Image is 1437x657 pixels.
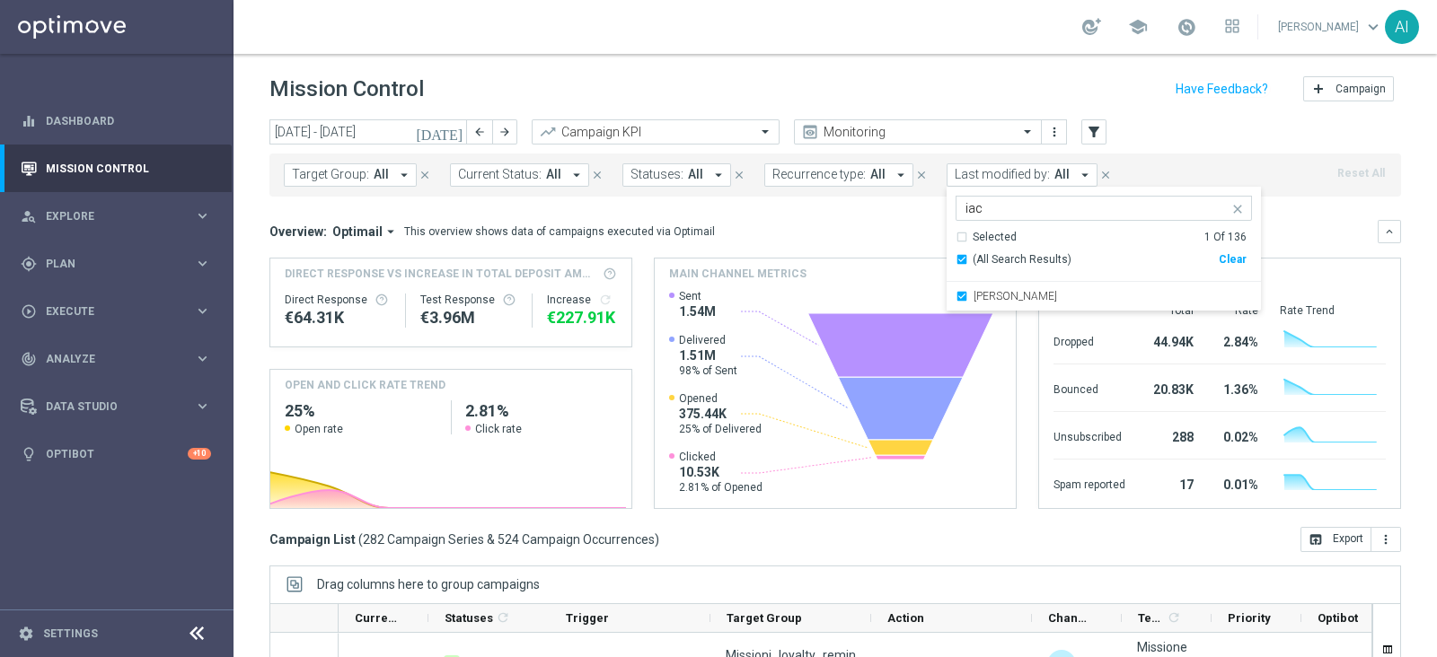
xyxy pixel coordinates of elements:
[317,577,540,591] span: Drag columns here to group campaigns
[569,167,585,183] i: arrow_drop_down
[20,209,212,223] button: person_search Explore keyboard_arrow_right
[1215,421,1258,450] div: 0.02%
[21,430,211,477] div: Optibot
[801,123,819,141] i: preview
[1215,326,1258,355] div: 2.84%
[420,293,518,307] div: Test Response
[43,628,98,639] a: Settings
[630,167,683,182] span: Statuses:
[1311,82,1326,96] i: add
[731,165,747,185] button: close
[496,610,510,625] i: refresh
[710,167,727,183] i: arrow_drop_down
[269,119,467,145] input: Select date range
[547,307,617,328] div: €227,911
[974,291,1057,302] label: [PERSON_NAME]
[956,282,1252,311] div: Antonio Iacovone
[589,165,605,185] button: close
[285,266,597,282] span: Direct Response VS Increase In Total Deposit Amount
[1280,303,1386,318] div: Rate Trend
[669,266,807,282] h4: Main channel metrics
[1336,83,1386,95] span: Campaign
[727,611,802,625] span: Target Group
[1054,326,1125,355] div: Dropped
[284,163,417,187] button: Target Group: All arrow_drop_down
[46,97,211,145] a: Dashboard
[679,391,762,406] span: Opened
[1138,611,1164,625] span: Templates
[295,422,343,436] span: Open rate
[20,304,212,319] button: play_circle_outline Execute keyboard_arrow_right
[772,167,866,182] span: Recurrence type:
[21,399,194,415] div: Data Studio
[1099,169,1112,181] i: close
[1054,469,1125,497] div: Spam reported
[688,167,703,182] span: All
[591,169,604,181] i: close
[1383,225,1396,238] i: keyboard_arrow_down
[1047,125,1062,139] i: more_vert
[547,293,617,307] div: Increase
[1371,527,1401,552] button: more_vert
[21,446,37,462] i: lightbulb
[887,611,924,625] span: Action
[655,531,659,547] span: )
[679,289,716,303] span: Sent
[21,351,37,367] i: track_changes
[1378,220,1401,243] button: keyboard_arrow_down
[404,223,715,240] div: This overview shows data of campaigns executed via Optimail
[21,113,37,129] i: equalizer
[1204,230,1247,245] div: 1 Of 136
[679,303,716,320] span: 1.54M
[458,167,542,182] span: Current Status:
[20,114,212,128] button: equalizer Dashboard
[194,398,211,415] i: keyboard_arrow_right
[21,208,194,224] div: Explore
[396,167,412,183] i: arrow_drop_down
[870,167,886,182] span: All
[194,350,211,367] i: keyboard_arrow_right
[679,347,737,364] span: 1.51M
[194,207,211,224] i: keyboard_arrow_right
[46,430,188,477] a: Optibot
[973,230,1017,245] div: Selected
[20,257,212,271] div: gps_fixed Plan keyboard_arrow_right
[1045,121,1063,143] button: more_vert
[679,333,737,347] span: Delivered
[355,611,398,625] span: Current Status
[679,480,763,495] span: 2.81% of Opened
[21,145,211,192] div: Mission Control
[947,196,1261,311] ng-select: Antonio Iacovone
[1300,527,1371,552] button: open_in_browser Export
[46,145,211,192] a: Mission Control
[20,447,212,461] button: lightbulb Optibot +10
[20,162,212,176] button: Mission Control
[332,223,383,240] span: Optimail
[733,169,745,181] i: close
[1081,119,1106,145] button: filter_alt
[18,626,34,642] i: settings
[417,165,433,185] button: close
[416,124,464,140] i: [DATE]
[947,230,1261,311] ng-dropdown-panel: Options list
[467,119,492,145] button: arrow_back
[1054,373,1125,402] div: Bounced
[1086,124,1102,140] i: filter_alt
[1215,469,1258,497] div: 0.01%
[1147,373,1194,402] div: 20.83K
[473,126,486,138] i: arrow_back
[327,223,404,240] button: Optimail arrow_drop_down
[566,611,609,625] span: Trigger
[465,400,617,422] h2: 2.81%
[285,400,436,422] h2: 25%
[1309,532,1323,547] i: open_in_browser
[358,531,363,547] span: (
[794,119,1042,145] ng-select: Monitoring
[20,352,212,366] div: track_changes Analyze keyboard_arrow_right
[46,258,194,269] span: Plan
[1147,326,1194,355] div: 44.94K
[493,608,510,627] span: Calculate column
[194,255,211,272] i: keyboard_arrow_right
[188,448,211,460] div: +10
